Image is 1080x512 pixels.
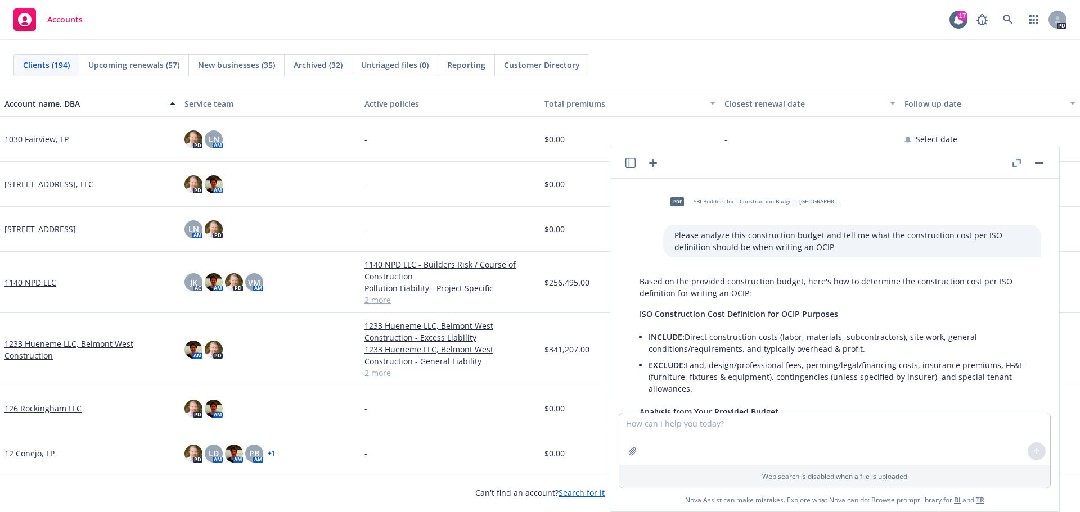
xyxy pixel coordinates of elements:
[364,367,535,379] a: 2 more
[364,343,535,367] a: 1233 Hueneme LLC, Belmont West Construction - General Liability
[209,447,219,459] span: LD
[188,223,199,235] span: LN
[544,178,565,190] span: $0.00
[615,488,1055,511] span: Nova Assist can make mistakes. Explore what Nova can do: Browse prompt library for and
[184,445,202,463] img: photo
[674,229,1030,253] p: Please analyze this construction budget and tell me what the construction cost per ISO definition...
[190,277,197,288] span: JK
[4,402,82,414] a: 126 Rockingham LLC
[88,59,179,71] span: Upcoming renewals (57)
[184,341,202,359] img: photo
[184,98,355,110] div: Service team
[4,223,76,235] a: [STREET_ADDRESS]
[364,223,367,235] span: -
[544,402,565,414] span: $0.00
[360,90,540,117] button: Active policies
[364,282,535,294] a: Pollution Liability - Project Specific
[640,275,1030,299] p: Based on the provided construction budget, here's how to determine the construction cost per ISO ...
[957,11,967,21] div: 17
[649,329,1030,357] li: Direct construction costs (labor, materials, subcontractors), site work, general conditions/requi...
[649,360,686,370] span: EXCLUDE:
[184,175,202,193] img: photo
[694,198,841,205] span: SBI Builders Inc - Construction Budget - [GEOGRAPHIC_DATA] - [DATE]_RGO - Insurance.pdf
[205,220,223,238] img: photo
[225,273,243,291] img: photo
[1023,8,1045,31] a: Switch app
[997,8,1019,31] a: Search
[670,197,684,206] span: pdf
[4,338,175,361] a: 1233 Hueneme LLC, Belmont West Construction
[225,445,243,463] img: photo
[180,90,360,117] button: Service team
[209,133,219,145] span: LN
[475,487,605,499] span: Can't find an account?
[4,98,163,110] div: Account name, DBA
[364,447,367,459] span: -
[544,223,565,235] span: $0.00
[916,133,957,145] span: Select date
[364,320,535,343] a: 1233 Hueneme LLC, Belmont West Construction - Excess Liability
[544,133,565,145] span: $0.00
[4,277,56,288] a: 1140 NPD LLC
[23,59,70,71] span: Clients (194)
[724,133,727,145] span: -
[640,406,778,417] span: Analysis from Your Provided Budget
[626,472,1043,481] p: Web search is disabled when a file is uploaded
[364,259,535,282] a: 1140 NPD LLC - Builders Risk / Course of Construction
[184,400,202,418] img: photo
[47,15,83,24] span: Accounts
[649,332,685,342] span: INCLUDE:
[504,59,580,71] span: Customer Directory
[900,90,1080,117] button: Follow up date
[720,90,900,117] button: Closest renewal date
[544,277,589,288] span: $256,495.00
[205,341,223,359] img: photo
[248,277,260,288] span: VM
[649,357,1030,397] li: Land, design/professional fees, perming/legal/financing costs, insurance premiums, FF&E (furnitur...
[364,133,367,145] span: -
[9,4,87,35] a: Accounts
[4,133,69,145] a: 1030 Fairview, LP
[724,98,883,110] div: Closest renewal date
[249,447,259,459] span: PB
[205,400,223,418] img: photo
[540,90,720,117] button: Total premiums
[976,495,984,505] a: TR
[954,495,961,505] a: BI
[640,309,838,319] span: ISO Construction Cost Definition for OCIP Purposes
[364,178,367,190] span: -
[205,175,223,193] img: photo
[663,188,843,216] div: pdfSBI Builders Inc - Construction Budget - [GEOGRAPHIC_DATA] - [DATE]_RGO - Insurance.pdf
[198,59,275,71] span: New businesses (35)
[544,343,589,355] span: $341,207.00
[361,59,429,71] span: Untriaged files (0)
[364,98,535,110] div: Active policies
[4,178,93,190] a: [STREET_ADDRESS], LLC
[184,130,202,148] img: photo
[364,402,367,414] span: -
[4,447,55,459] a: 12 Conejo, LP
[559,487,605,498] a: Search for it
[268,450,276,457] a: + 1
[544,98,703,110] div: Total premiums
[544,447,565,459] span: $0.00
[205,273,223,291] img: photo
[447,59,485,71] span: Reporting
[971,8,993,31] a: Report a Bug
[364,294,535,306] a: 2 more
[904,98,1063,110] div: Follow up date
[294,59,343,71] span: Archived (32)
